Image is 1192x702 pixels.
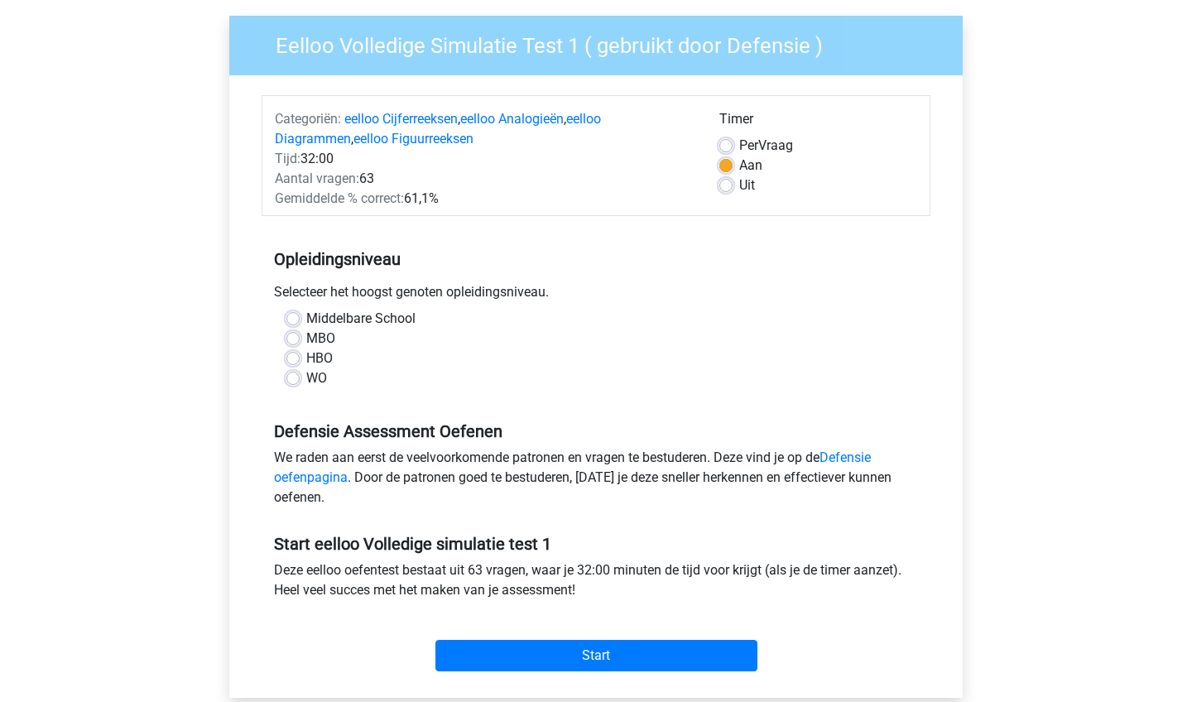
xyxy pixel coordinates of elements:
label: Vraag [739,136,793,156]
a: eelloo Analogieën [460,111,564,127]
label: Aan [739,156,762,175]
div: 63 [262,169,707,189]
h5: Opleidingsniveau [274,243,918,276]
a: eelloo Figuurreeksen [353,131,473,147]
label: Middelbare School [306,309,416,329]
label: HBO [306,349,333,368]
span: Tijd: [275,151,300,166]
div: Deze eelloo oefentest bestaat uit 63 vragen, waar je 32:00 minuten de tijd voor krijgt (als je de... [262,560,930,607]
label: MBO [306,329,335,349]
div: Timer [719,109,917,136]
a: eelloo Cijferreeksen [344,111,458,127]
div: Selecteer het hoogst genoten opleidingsniveau. [262,282,930,309]
div: We raden aan eerst de veelvoorkomende patronen en vragen te bestuderen. Deze vind je op de . Door... [262,448,930,514]
div: 61,1% [262,189,707,209]
span: Aantal vragen: [275,171,359,186]
span: Per [739,137,758,153]
input: Start [435,640,757,671]
span: Categoriën: [275,111,341,127]
h3: Eelloo Volledige Simulatie Test 1 ( gebruikt door Defensie ) [256,26,950,59]
h5: Defensie Assessment Oefenen [274,421,918,441]
h5: Start eelloo Volledige simulatie test 1 [274,534,918,554]
label: WO [306,368,327,388]
div: 32:00 [262,149,707,169]
span: Gemiddelde % correct: [275,190,404,206]
label: Uit [739,175,755,195]
div: , , , [262,109,707,149]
